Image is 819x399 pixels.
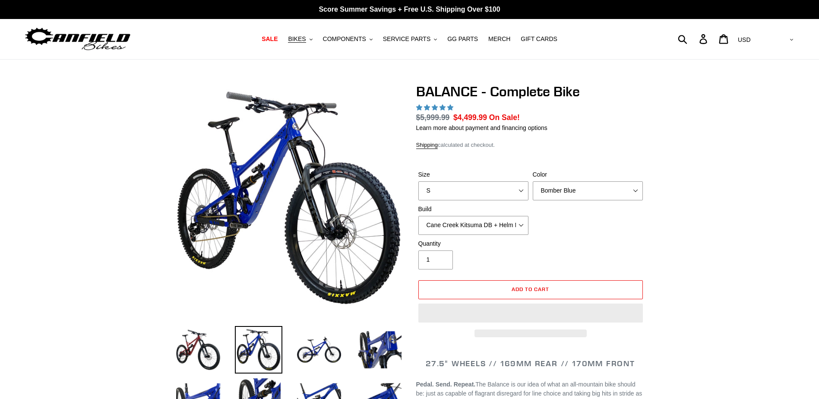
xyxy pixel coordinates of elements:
a: MERCH [484,33,515,45]
s: $5,999.99 [416,113,450,122]
a: SALE [257,33,282,45]
h1: BALANCE - Complete Bike [416,83,645,100]
h2: 27.5" WHEELS // 169MM REAR // 170MM FRONT [416,359,645,368]
span: SERVICE PARTS [383,35,430,43]
label: Color [533,170,643,179]
span: On Sale! [489,112,520,123]
a: GIFT CARDS [516,33,562,45]
img: Load image into Gallery viewer, BALANCE - Complete Bike [295,326,343,374]
span: Add to cart [512,286,549,292]
span: 5.00 stars [416,104,455,111]
span: $4,499.99 [453,113,487,122]
a: GG PARTS [443,33,482,45]
label: Size [418,170,528,179]
span: GIFT CARDS [521,35,557,43]
button: BIKES [284,33,316,45]
img: Load image into Gallery viewer, BALANCE - Complete Bike [356,326,403,374]
span: MERCH [488,35,510,43]
span: SALE [262,35,278,43]
a: Learn more about payment and financing options [416,124,547,131]
button: Add to cart [418,280,643,299]
span: BIKES [288,35,306,43]
button: SERVICE PARTS [379,33,441,45]
button: COMPONENTS [319,33,377,45]
img: Load image into Gallery viewer, BALANCE - Complete Bike [174,326,222,374]
label: Build [418,205,528,214]
img: BALANCE - Complete Bike [176,85,402,310]
span: COMPONENTS [323,35,366,43]
div: calculated at checkout. [416,141,645,149]
img: Canfield Bikes [24,25,132,53]
input: Search [683,29,705,48]
label: Quantity [418,239,528,248]
b: Pedal. Send. Repeat. [416,381,476,388]
span: GG PARTS [447,35,478,43]
a: Shipping [416,142,438,149]
img: Load image into Gallery viewer, BALANCE - Complete Bike [235,326,282,374]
